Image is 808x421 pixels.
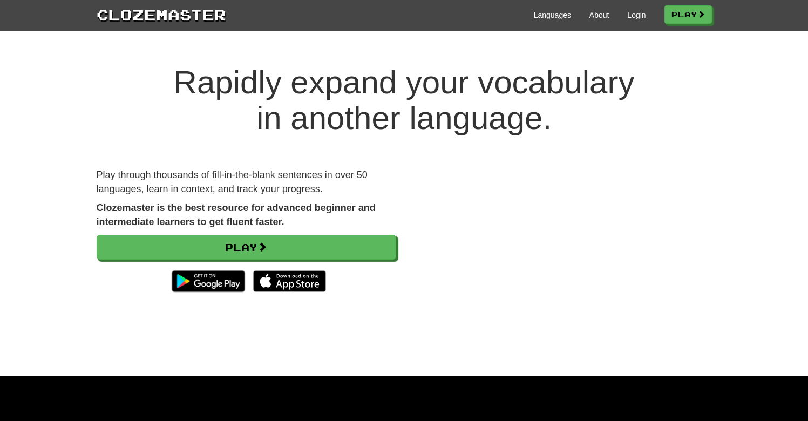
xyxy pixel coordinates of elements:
a: Languages [534,10,571,21]
a: Login [627,10,646,21]
img: Download_on_the_App_Store_Badge_US-UK_135x40-25178aeef6eb6b83b96f5f2d004eda3bffbb37122de64afbaef7... [253,270,326,292]
a: About [589,10,609,21]
a: Clozemaster [97,4,226,24]
img: Get it on Google Play [166,265,250,297]
strong: Clozemaster is the best resource for advanced beginner and intermediate learners to get fluent fa... [97,202,376,227]
a: Play [97,235,396,260]
a: Play [664,5,712,24]
p: Play through thousands of fill-in-the-blank sentences in over 50 languages, learn in context, and... [97,168,396,196]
